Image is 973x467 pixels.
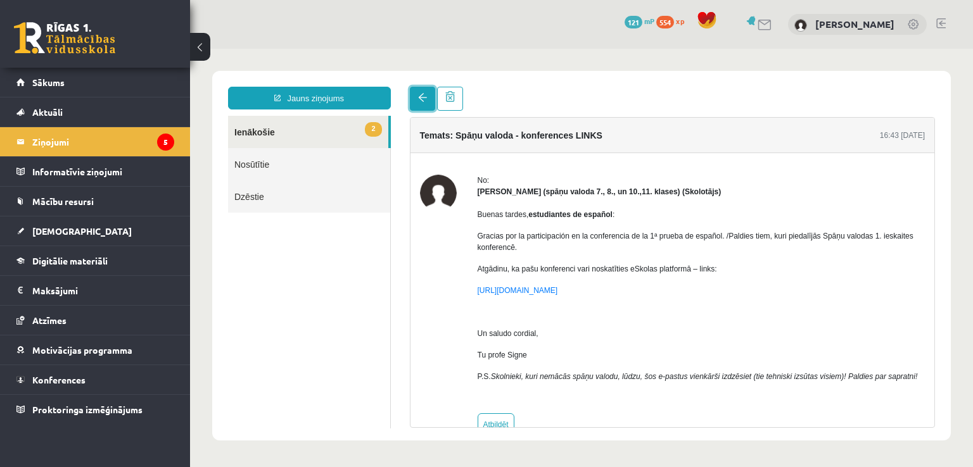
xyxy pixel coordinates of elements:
[230,82,412,92] h4: Temats: Spāņu valoda - konferences LINKS
[625,16,642,28] span: 121
[175,73,191,88] span: 2
[32,314,67,326] span: Atzīmes
[32,255,108,266] span: Digitālie materiāli
[32,344,132,356] span: Motivācijas programma
[16,306,174,335] a: Atzīmes
[16,395,174,424] a: Proktoringa izmēģinājums
[32,77,65,88] span: Sākums
[16,246,174,275] a: Digitālie materiāli
[625,16,654,26] a: 121 mP
[644,16,654,26] span: mP
[288,323,728,332] span: P.S.
[32,225,132,237] span: [DEMOGRAPHIC_DATA]
[38,99,200,132] a: Nosūtītie
[14,22,115,54] a: Rīgas 1. Tālmācības vidusskola
[32,106,63,118] span: Aktuāli
[288,237,368,246] a: [URL][DOMAIN_NAME]
[301,323,728,332] em: Skolnieki, kuri nemācās spāņu valodu, lūdzu, šos e-pastus vienkārši izdzēsiet (tie tehniski izsūt...
[16,68,174,97] a: Sākums
[288,280,348,289] span: Un saludo cordial,
[288,364,324,387] a: Atbildēt
[288,183,539,192] span: Gracias por la participación en la conferencia de la 1ª prueba de español. /
[32,157,174,186] legend: Informatīvie ziņojumi
[16,365,174,394] a: Konferences
[690,81,735,92] div: 16:43 [DATE]
[16,335,174,364] a: Motivācijas programma
[16,216,174,246] a: [DEMOGRAPHIC_DATA]
[230,126,267,163] img: Signe Sirmā (spāņu valoda 7., 8., un 10.,11. klases)
[288,216,527,225] span: Atgādinu, ka pašu konferenci vari noskatīties eSkolas platformā – links:
[656,16,674,28] span: 554
[676,16,684,26] span: xp
[32,374,86,385] span: Konferences
[16,127,174,156] a: Ziņojumi5
[16,187,174,216] a: Mācību resursi
[288,161,425,170] span: Buenas tardes, :
[157,134,174,151] i: 5
[794,19,807,32] img: Raivo Aleksis Bušs
[38,38,201,61] a: Jauns ziņojums
[338,161,423,170] strong: estudiantes de español
[16,276,174,305] a: Maksājumi
[815,18,894,30] a: [PERSON_NAME]
[32,404,143,415] span: Proktoringa izmēģinājums
[288,126,735,137] div: No:
[38,67,198,99] a: 2Ienākošie
[288,139,531,147] strong: [PERSON_NAME] (spāņu valoda 7., 8., un 10.,11. klases) (Skolotājs)
[32,276,174,305] legend: Maksājumi
[38,132,200,164] a: Dzēstie
[288,302,337,311] span: Tu profe Signe
[16,97,174,127] a: Aktuāli
[32,127,174,156] legend: Ziņojumi
[32,196,94,207] span: Mācību resursi
[16,157,174,186] a: Informatīvie ziņojumi
[656,16,690,26] a: 554 xp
